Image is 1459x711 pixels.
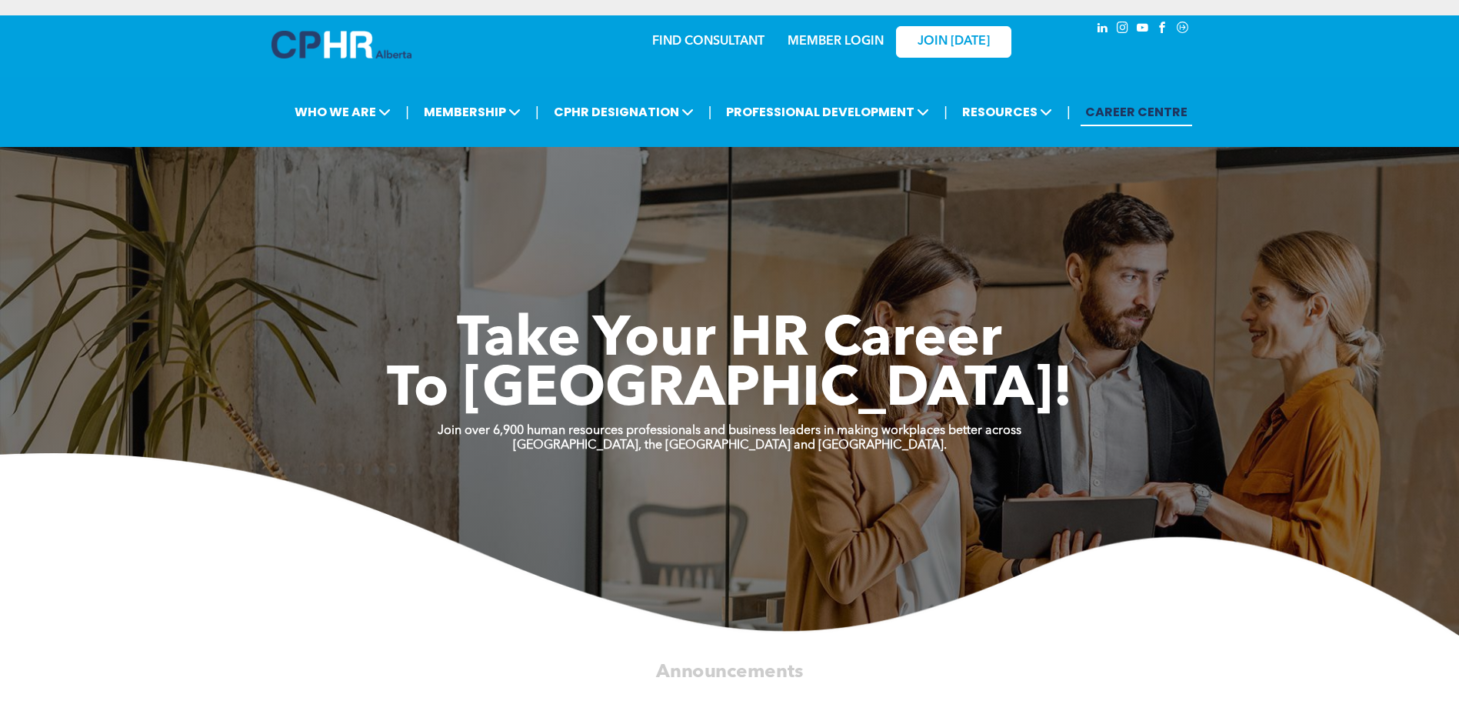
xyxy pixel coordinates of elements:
span: MEMBERSHIP [419,98,525,126]
strong: Join over 6,900 human resources professionals and business leaders in making workplaces better ac... [438,425,1021,437]
span: To [GEOGRAPHIC_DATA]! [387,363,1073,419]
span: RESOURCES [958,98,1057,126]
strong: [GEOGRAPHIC_DATA], the [GEOGRAPHIC_DATA] and [GEOGRAPHIC_DATA]. [513,439,947,452]
a: FIND CONSULTANT [652,35,764,48]
span: Take Your HR Career [457,313,1002,369]
span: Announcements [656,663,803,681]
a: MEMBER LOGIN [788,35,884,48]
a: JOIN [DATE] [896,26,1011,58]
a: facebook [1154,19,1171,40]
span: CPHR DESIGNATION [549,98,698,126]
li: | [405,96,409,128]
a: Social network [1174,19,1191,40]
li: | [1067,96,1071,128]
li: | [708,96,712,128]
a: instagram [1114,19,1131,40]
span: WHO WE ARE [290,98,395,126]
a: CAREER CENTRE [1081,98,1192,126]
a: youtube [1134,19,1151,40]
span: JOIN [DATE] [918,35,990,49]
li: | [944,96,948,128]
span: PROFESSIONAL DEVELOPMENT [721,98,934,126]
a: linkedin [1094,19,1111,40]
img: A blue and white logo for cp alberta [271,31,411,58]
li: | [535,96,539,128]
